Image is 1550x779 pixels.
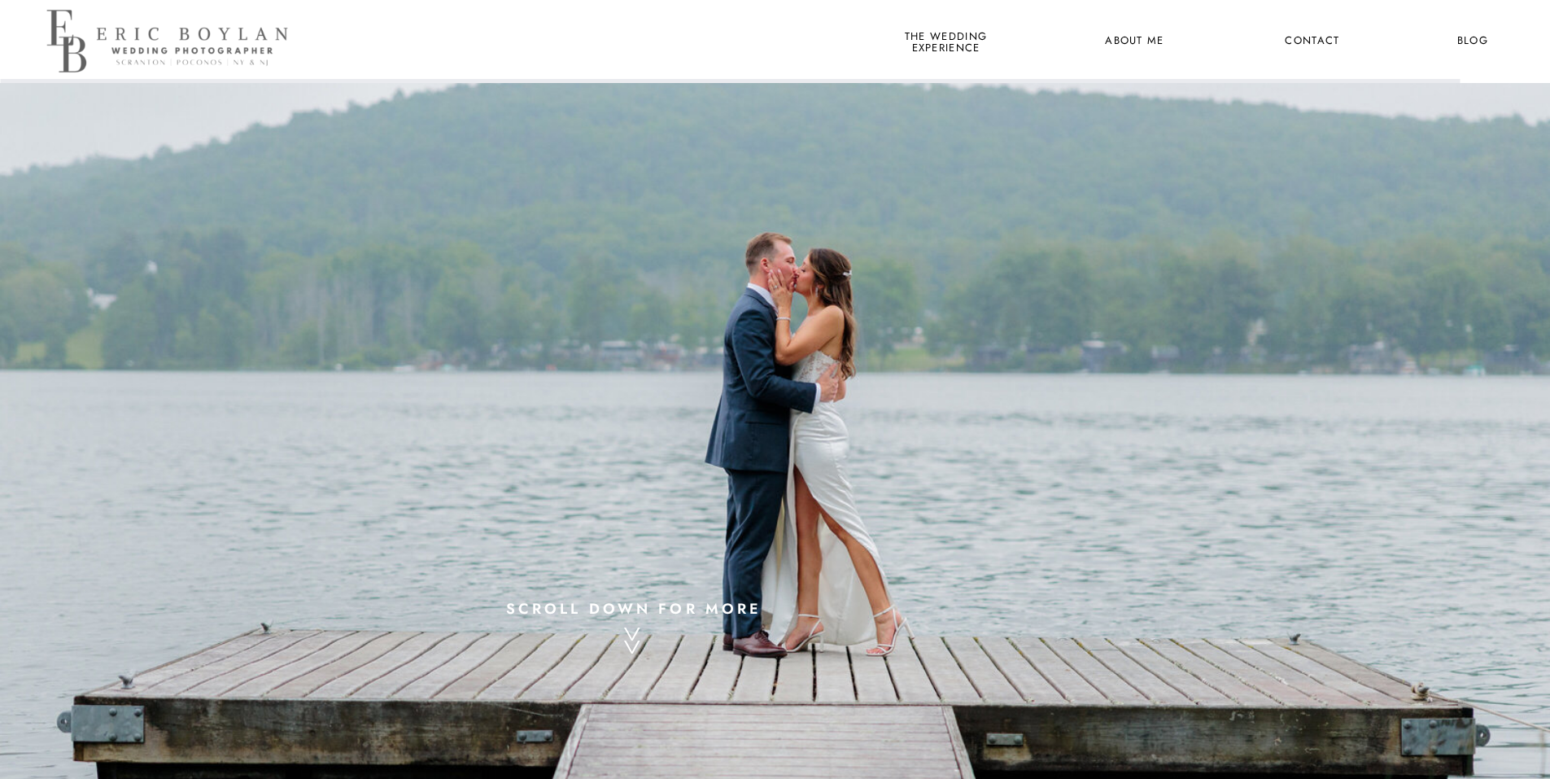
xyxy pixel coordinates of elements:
a: About Me [1095,31,1174,52]
a: scroll down for more [493,596,775,618]
a: Contact [1282,31,1343,52]
a: Blog [1443,31,1503,52]
a: the wedding experience [902,31,990,52]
